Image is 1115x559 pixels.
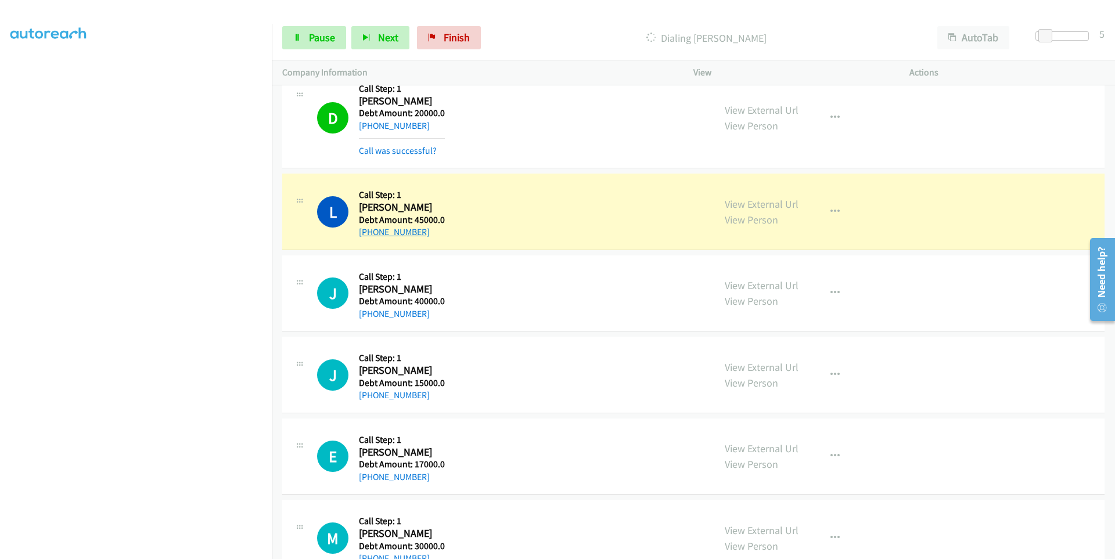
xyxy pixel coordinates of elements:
a: [PHONE_NUMBER] [359,120,430,131]
h5: Debt Amount: 15000.0 [359,377,445,389]
h5: Call Step: 1 [359,352,445,364]
a: [PHONE_NUMBER] [359,471,430,482]
h1: J [317,277,348,309]
h5: Debt Amount: 45000.0 [359,214,445,226]
h5: Debt Amount: 20000.0 [359,107,445,119]
button: Next [351,26,409,49]
a: View External Url [725,197,799,211]
a: View Person [725,539,778,553]
a: View External Url [725,524,799,537]
a: View External Url [725,442,799,455]
h2: [PERSON_NAME] [359,95,445,108]
p: Company Information [282,66,672,80]
a: View Person [725,119,778,132]
h1: E [317,441,348,472]
h5: Call Step: 1 [359,189,445,201]
h5: Debt Amount: 30000.0 [359,540,445,552]
span: Finish [444,31,470,44]
a: [PHONE_NUMBER] [359,226,430,237]
p: Dialing [PERSON_NAME] [497,30,916,46]
a: View Person [725,294,778,308]
iframe: Dialpad [10,6,272,557]
a: Pause [282,26,346,49]
h5: Call Step: 1 [359,515,445,527]
h2: [PERSON_NAME] [359,364,445,377]
span: Pause [309,31,335,44]
h1: M [317,522,348,554]
a: View Person [725,213,778,226]
h5: Call Step: 1 [359,83,445,95]
p: Actions [909,66,1105,80]
h1: J [317,359,348,391]
a: [PHONE_NUMBER] [359,308,430,319]
a: Finish [417,26,481,49]
iframe: Resource Center [1081,233,1115,326]
a: View External Url [725,279,799,292]
h2: [PERSON_NAME] [359,283,445,296]
h1: L [317,196,348,228]
div: The call is yet to be attempted [317,441,348,472]
a: View Person [725,457,778,471]
h5: Debt Amount: 17000.0 [359,459,445,470]
h5: Call Step: 1 [359,271,445,283]
span: Next [378,31,398,44]
a: View External Url [725,103,799,117]
p: View [693,66,889,80]
div: The call is yet to be attempted [317,277,348,309]
div: The call is yet to be attempted [317,359,348,391]
h2: [PERSON_NAME] [359,446,445,459]
a: View Person [725,376,778,390]
div: 5 [1099,26,1105,42]
h1: D [317,102,348,134]
a: Call was successful? [359,145,437,156]
h2: [PERSON_NAME] [359,527,445,540]
div: The call is yet to be attempted [317,522,348,554]
h5: Debt Amount: 40000.0 [359,295,445,307]
h2: [PERSON_NAME] [359,201,445,214]
a: [PHONE_NUMBER] [359,390,430,401]
a: View External Url [725,360,799,374]
h5: Call Step: 1 [359,434,445,446]
button: AutoTab [937,26,1009,49]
